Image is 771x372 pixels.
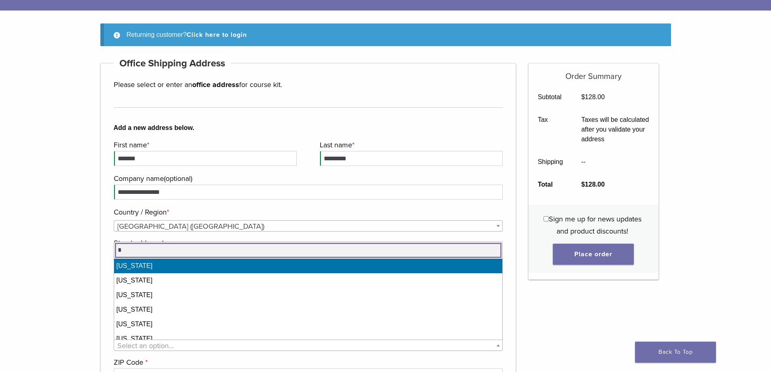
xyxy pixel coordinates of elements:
[114,317,503,332] li: [US_STATE]
[114,340,503,351] span: State
[100,23,671,46] div: Returning customer?
[114,237,501,249] label: Street address
[529,151,572,173] th: Shipping
[529,64,658,81] h5: Order Summary
[114,332,503,346] li: [US_STATE]
[114,123,503,133] b: Add a new address below.
[581,181,605,188] bdi: 128.00
[553,244,634,265] button: Place order
[529,86,572,108] th: Subtotal
[164,174,192,183] span: (optional)
[114,172,501,185] label: Company name
[572,108,658,151] td: Taxes will be calculated after you validate your address
[114,206,501,218] label: Country / Region
[544,216,549,221] input: Sign me up for news updates and product discounts!
[581,158,586,165] span: --
[114,302,503,317] li: [US_STATE]
[114,139,295,151] label: First name
[549,215,641,236] span: Sign me up for news updates and product discounts!
[114,79,503,91] p: Please select or enter an for course kit.
[529,108,572,151] th: Tax
[581,181,585,188] span: $
[320,139,501,151] label: Last name
[581,94,605,100] bdi: 128.00
[117,341,174,350] span: Select an option…
[635,342,716,363] a: Back To Top
[114,356,501,368] label: ZIP Code
[114,288,503,302] li: [US_STATE]
[114,273,503,288] li: [US_STATE]
[192,80,239,89] strong: office address
[529,173,572,196] th: Total
[114,259,503,273] li: [US_STATE]
[114,221,503,232] span: United States (US)
[581,94,585,100] span: $
[114,220,503,232] span: Country / Region
[114,54,231,73] h4: Office Shipping Address
[187,31,247,39] a: Click here to login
